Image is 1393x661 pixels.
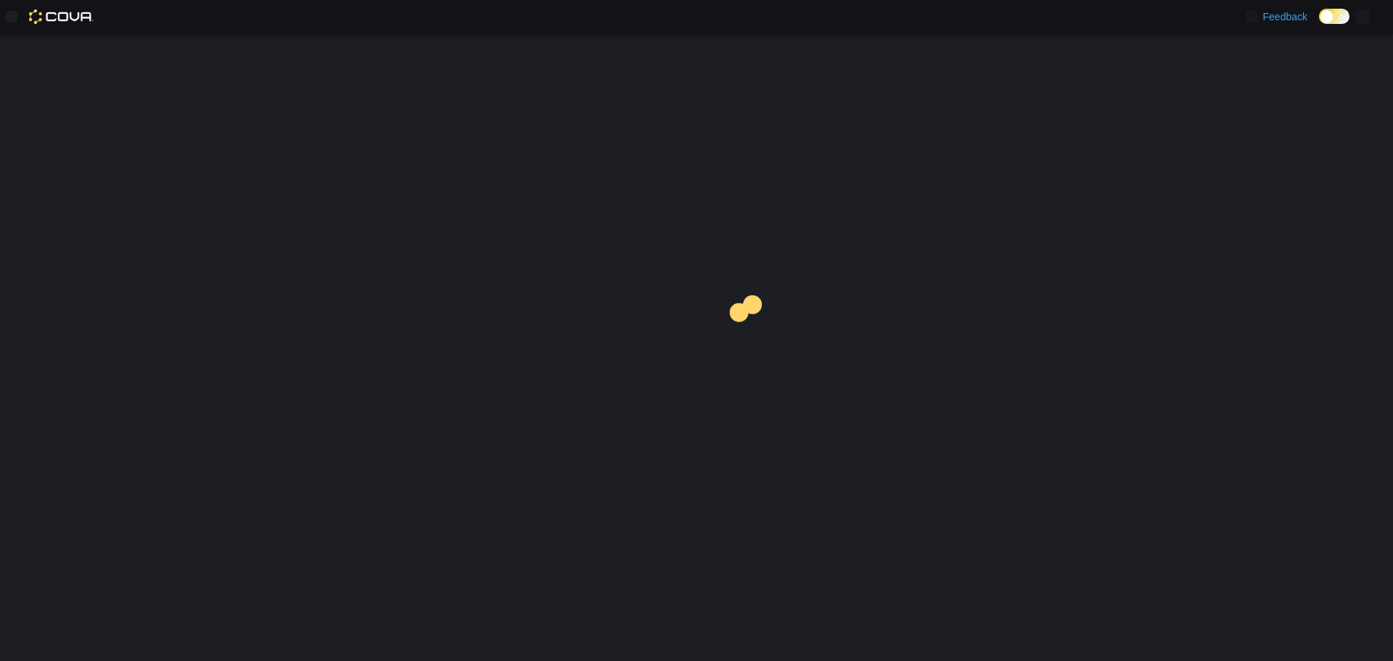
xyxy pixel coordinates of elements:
img: cova-loader [696,284,805,393]
span: Feedback [1263,9,1307,24]
span: Dark Mode [1319,24,1320,25]
img: Cova [29,9,94,24]
input: Dark Mode [1319,9,1349,24]
a: Feedback [1240,2,1313,31]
